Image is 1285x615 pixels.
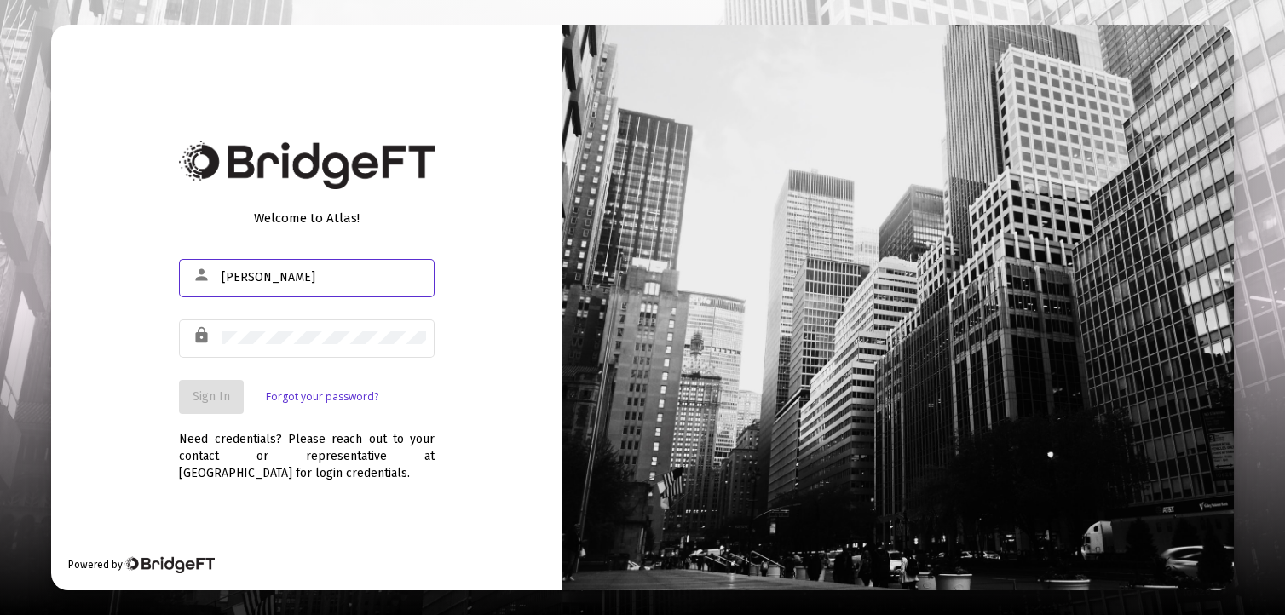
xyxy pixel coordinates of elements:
img: Bridge Financial Technology Logo [124,556,214,573]
input: Email or Username [222,271,426,285]
a: Forgot your password? [266,388,378,405]
mat-icon: lock [193,325,213,346]
div: Need credentials? Please reach out to your contact or representative at [GEOGRAPHIC_DATA] for log... [179,414,435,482]
span: Sign In [193,389,230,404]
div: Welcome to Atlas! [179,210,435,227]
div: Powered by [68,556,214,573]
img: Bridge Financial Technology Logo [179,141,435,189]
mat-icon: person [193,265,213,285]
button: Sign In [179,380,244,414]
